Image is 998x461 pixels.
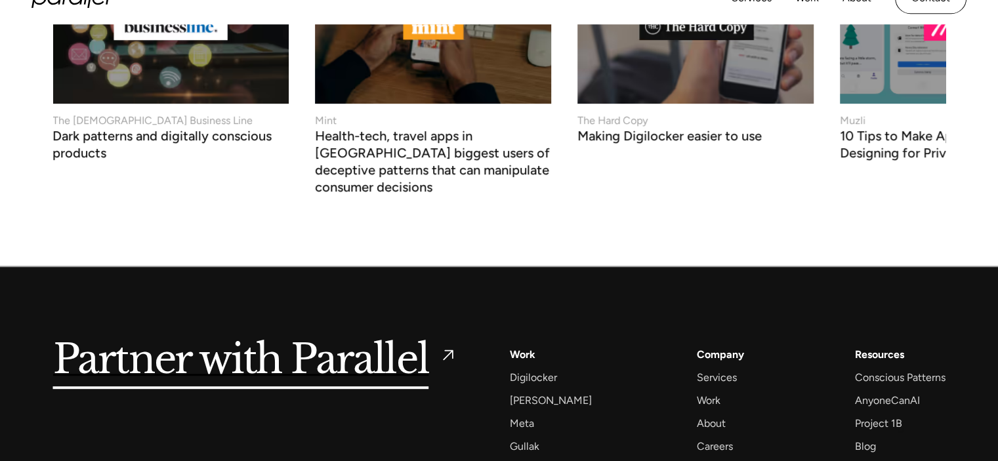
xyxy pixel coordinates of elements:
h3: Dark patterns and digitally conscious products [52,131,289,161]
a: Gullak [510,437,539,455]
a: [PERSON_NAME] [510,391,592,409]
a: Blog [854,437,875,455]
div: The [DEMOGRAPHIC_DATA] Business Line [52,113,253,129]
h3: Health-tech, travel apps in [GEOGRAPHIC_DATA] biggest users of deceptive patterns that can manipu... [315,131,551,195]
a: About [697,414,726,432]
a: Conscious Patterns [854,369,945,386]
a: Partner with Parallel [53,346,458,376]
div: Resources [854,346,904,363]
a: Project 1B [854,414,902,432]
a: Company [697,346,744,363]
a: Meta [510,414,534,432]
a: Work [697,391,720,409]
h5: Partner with Parallel [53,346,429,376]
div: Mint [315,113,337,129]
div: Muzli [840,113,865,129]
a: Digilocker [510,369,557,386]
a: AnyoneCanAI [854,391,919,409]
a: Services [697,369,737,386]
a: Careers [697,437,733,455]
a: Work [510,346,535,363]
div: The Hard Copy [577,113,648,129]
h3: Making Digilocker easier to use [577,131,762,144]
